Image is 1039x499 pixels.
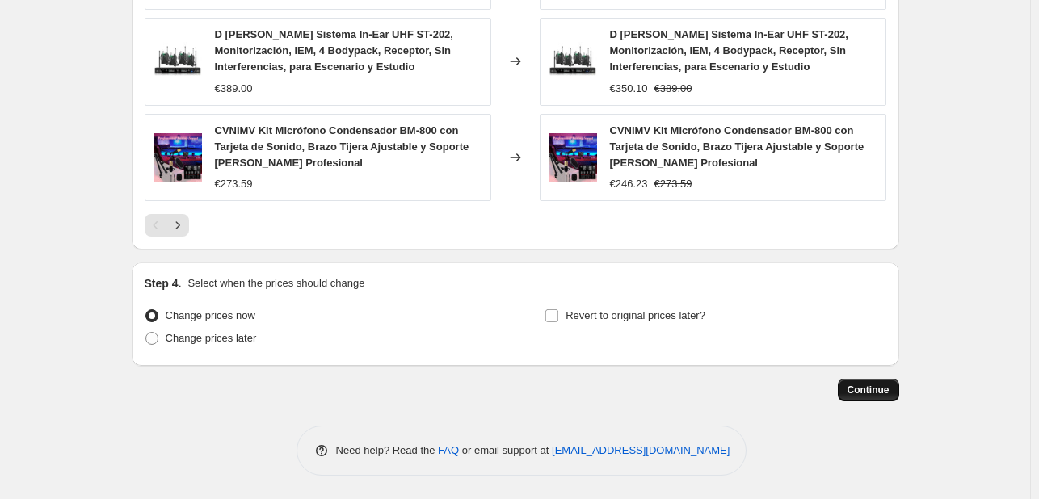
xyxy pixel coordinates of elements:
[549,133,597,182] img: 81-LuQuV96S_80x.jpg
[154,133,202,182] img: 81-LuQuV96S_80x.jpg
[610,28,848,73] span: D [PERSON_NAME] Sistema In-Ear UHF ST-202, Monitorización, IEM, 4 Bodypack, Receptor, Sin Interfe...
[187,275,364,291] p: Select when the prices should change
[610,81,648,97] div: €350.10
[215,81,253,97] div: €389.00
[166,332,257,344] span: Change prices later
[654,81,692,97] strike: €389.00
[166,214,189,237] button: Next
[610,124,864,169] span: CVNIMV Kit Micrófono Condensador BM-800 con Tarjeta de Sonido, Brazo Tijera Ajustable y Soporte [...
[459,444,552,456] span: or email support at
[848,384,890,396] span: Continue
[145,214,189,237] nav: Pagination
[552,444,730,456] a: [EMAIL_ADDRESS][DOMAIN_NAME]
[336,444,439,456] span: Need help? Read the
[549,37,597,86] img: 61_7QovMJhL_80x.jpg
[654,176,692,192] strike: €273.59
[166,309,255,321] span: Change prices now
[215,176,253,192] div: €273.59
[438,444,459,456] a: FAQ
[838,379,899,401] button: Continue
[145,275,182,291] h2: Step 4.
[215,28,453,73] span: D [PERSON_NAME] Sistema In-Ear UHF ST-202, Monitorización, IEM, 4 Bodypack, Receptor, Sin Interfe...
[610,176,648,192] div: €246.23
[566,309,705,321] span: Revert to original prices later?
[154,37,202,86] img: 61_7QovMJhL_80x.jpg
[215,124,469,169] span: CVNIMV Kit Micrófono Condensador BM-800 con Tarjeta de Sonido, Brazo Tijera Ajustable y Soporte [...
